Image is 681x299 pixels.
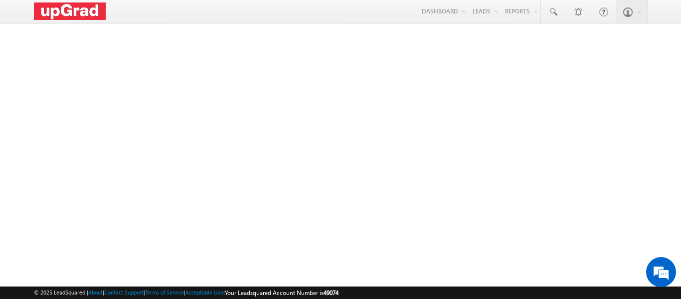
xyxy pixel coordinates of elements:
a: Acceptable Use [185,289,223,296]
a: Contact Support [104,289,144,296]
a: About [88,289,103,296]
img: Custom Logo [34,2,106,20]
span: 49074 [324,289,339,297]
span: © 2025 LeadSquared | | | | | [34,288,339,298]
span: Your Leadsquared Account Number is [225,289,339,297]
a: Terms of Service [145,289,184,296]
